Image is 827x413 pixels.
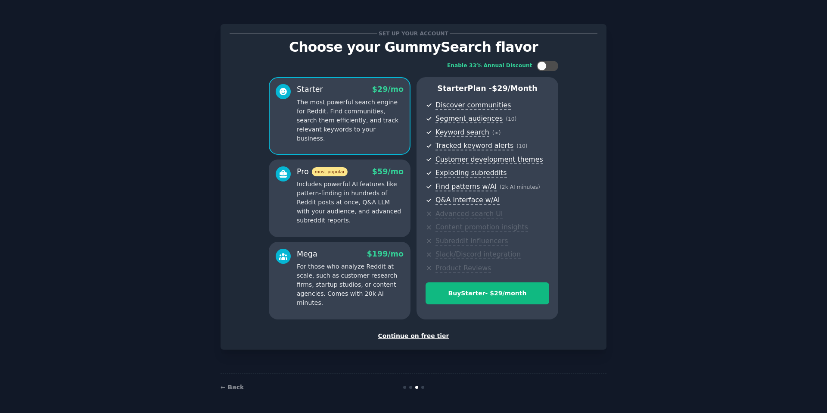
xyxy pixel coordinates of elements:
[435,264,491,273] span: Product Reviews
[506,116,516,122] span: ( 10 )
[221,384,244,391] a: ← Back
[312,167,348,176] span: most popular
[297,262,404,307] p: For those who analyze Reddit at scale, such as customer research firms, startup studios, or conte...
[435,114,503,123] span: Segment audiences
[426,83,549,94] p: Starter Plan -
[435,169,507,178] span: Exploding subreddits
[297,98,404,143] p: The most powerful search engine for Reddit. Find communities, search them efficiently, and track ...
[435,196,500,205] span: Q&A interface w/AI
[435,155,543,164] span: Customer development themes
[492,84,538,93] span: $ 29 /month
[435,101,511,110] span: Discover communities
[435,237,508,246] span: Subreddit influencers
[297,166,348,177] div: Pro
[447,62,532,70] div: Enable 33% Annual Discount
[435,250,521,259] span: Slack/Discord integration
[230,332,597,341] div: Continue on free tier
[516,143,527,149] span: ( 10 )
[435,223,528,232] span: Content promotion insights
[372,85,404,94] span: $ 29 /mo
[435,141,513,150] span: Tracked keyword alerts
[372,167,404,176] span: $ 59 /mo
[367,250,404,258] span: $ 199 /mo
[435,128,489,137] span: Keyword search
[377,29,450,38] span: Set up your account
[426,289,549,298] div: Buy Starter - $ 29 /month
[500,184,540,190] span: ( 2k AI minutes )
[297,249,317,260] div: Mega
[426,282,549,304] button: BuyStarter- $29/month
[297,84,323,95] div: Starter
[230,40,597,55] p: Choose your GummySearch flavor
[492,130,501,136] span: ( ∞ )
[435,210,503,219] span: Advanced search UI
[435,182,497,191] span: Find patterns w/AI
[297,180,404,225] p: Includes powerful AI features like pattern-finding in hundreds of Reddit posts at once, Q&A LLM w...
